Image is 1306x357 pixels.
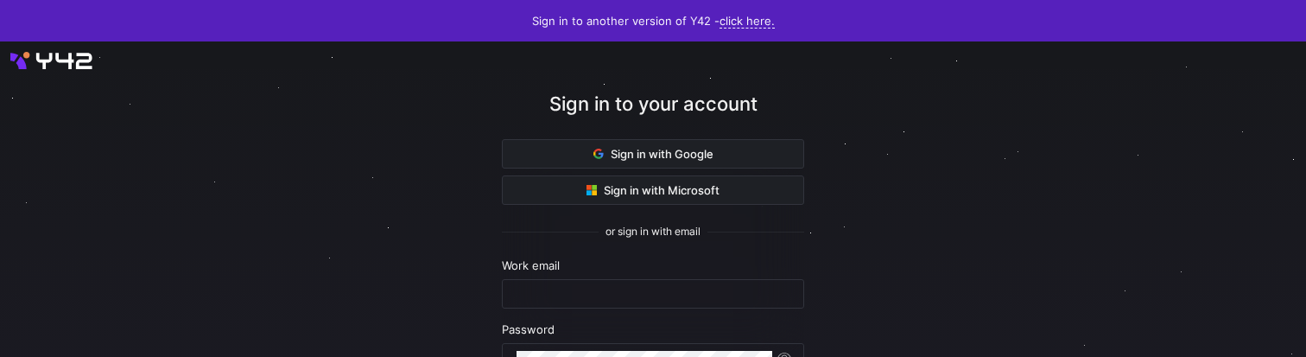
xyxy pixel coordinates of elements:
[502,175,804,205] button: Sign in with Microsoft
[502,322,555,336] span: Password
[720,14,775,29] a: click here.
[502,258,560,272] span: Work email
[593,147,713,161] span: Sign in with Google
[605,226,701,238] span: or sign in with email
[586,183,720,197] span: Sign in with Microsoft
[502,90,804,139] div: Sign in to your account
[502,139,804,169] button: Sign in with Google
